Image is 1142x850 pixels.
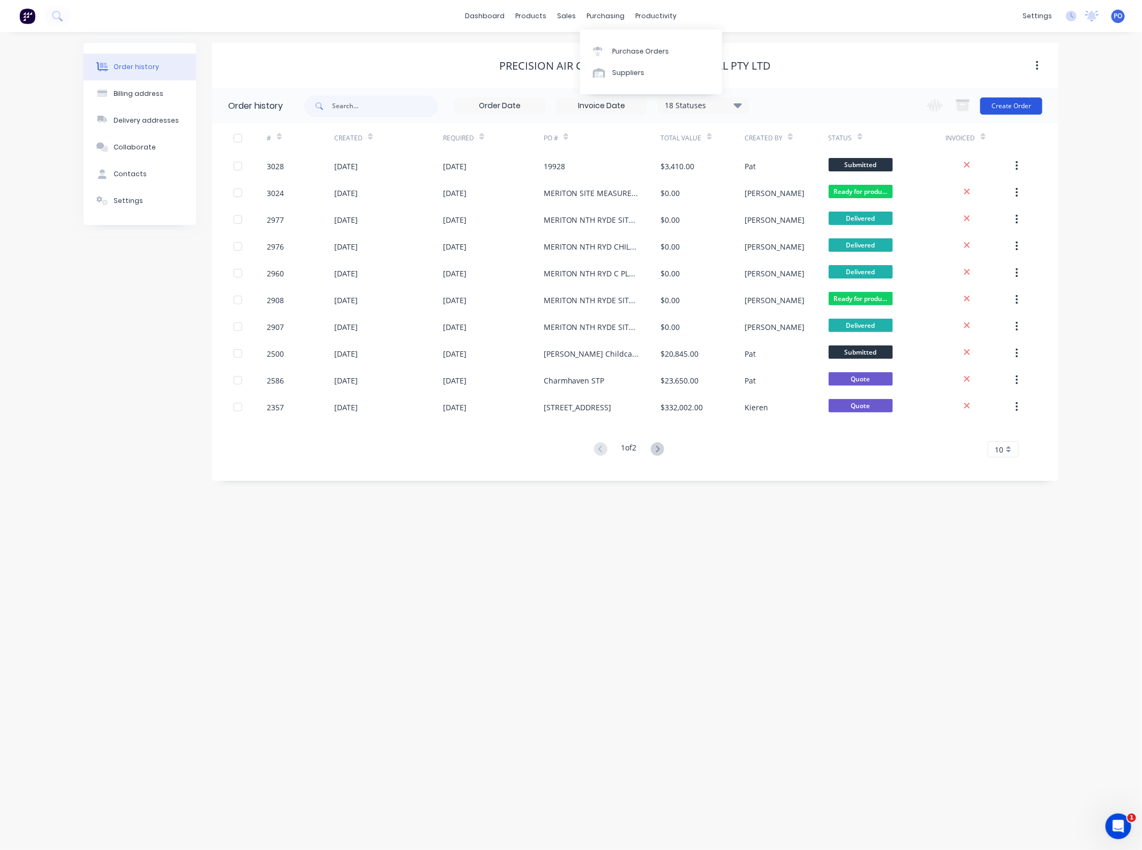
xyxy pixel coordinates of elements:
[267,187,284,199] div: 3024
[745,402,768,413] div: Kieren
[630,8,682,24] div: productivity
[745,123,828,153] div: Created By
[829,212,893,225] span: Delivered
[544,348,640,359] div: [PERSON_NAME] Childcare
[443,375,467,386] div: [DATE]
[228,100,283,112] div: Order history
[510,8,552,24] div: products
[267,214,284,225] div: 2977
[829,133,852,143] div: Status
[612,68,644,78] div: Suppliers
[334,321,358,333] div: [DATE]
[84,187,196,214] button: Settings
[745,214,805,225] div: [PERSON_NAME]
[1128,814,1136,822] span: 1
[84,107,196,134] button: Delivery addresses
[114,142,156,152] div: Collaborate
[544,402,612,413] div: [STREET_ADDRESS]
[114,196,143,206] div: Settings
[334,348,358,359] div: [DATE]
[745,268,805,279] div: [PERSON_NAME]
[332,95,438,117] input: Search...
[84,80,196,107] button: Billing address
[544,375,605,386] div: Charmhaven STP
[267,402,284,413] div: 2357
[267,375,284,386] div: 2586
[829,238,893,252] span: Delivered
[443,321,467,333] div: [DATE]
[980,97,1042,115] button: Create Order
[995,444,1003,455] span: 10
[829,185,893,198] span: Ready for produ...
[267,348,284,359] div: 2500
[114,169,147,179] div: Contacts
[544,295,640,306] div: MERITON NTH RYDE SITE MEASURE BUILDING A
[443,187,467,199] div: [DATE]
[745,295,805,306] div: [PERSON_NAME]
[544,321,640,333] div: MERITON NTH RYDE SITE MEASURE BUILDING A
[580,40,722,62] a: Purchase Orders
[544,214,640,225] div: MERITON NTH RYDE SITE MEASURE
[658,100,748,111] div: 18 Statuses
[267,161,284,172] div: 3028
[829,372,893,386] span: Quote
[745,348,756,359] div: Pat
[661,402,703,413] div: $332,002.00
[544,123,661,153] div: PO #
[460,8,510,24] a: dashboard
[544,187,640,199] div: MERITON SITE MEASURE RE MAKE
[443,241,467,252] div: [DATE]
[334,295,358,306] div: [DATE]
[443,133,474,143] div: Required
[661,321,680,333] div: $0.00
[455,98,545,114] input: Order Date
[544,241,640,252] div: MERITON NTH RYD CHILDCARE SITE MEASURES
[334,375,358,386] div: [DATE]
[443,402,467,413] div: [DATE]
[745,187,805,199] div: [PERSON_NAME]
[661,268,680,279] div: $0.00
[114,89,163,99] div: Billing address
[267,321,284,333] div: 2907
[946,123,1013,153] div: Invoiced
[443,214,467,225] div: [DATE]
[582,8,630,24] div: purchasing
[745,133,783,143] div: Created By
[829,292,893,305] span: Ready for produ...
[334,241,358,252] div: [DATE]
[829,399,893,412] span: Quote
[114,116,179,125] div: Delivery addresses
[661,348,699,359] div: $20,845.00
[557,98,647,114] input: Invoice Date
[267,268,284,279] div: 2960
[443,348,467,359] div: [DATE]
[661,133,702,143] div: Total Value
[334,133,363,143] div: Created
[612,47,669,56] div: Purchase Orders
[267,295,284,306] div: 2908
[661,214,680,225] div: $0.00
[443,123,544,153] div: Required
[661,375,699,386] div: $23,650.00
[829,123,946,153] div: Status
[829,319,893,332] span: Delivered
[114,62,159,72] div: Order history
[334,268,358,279] div: [DATE]
[334,123,443,153] div: Created
[544,161,565,172] div: 19928
[661,295,680,306] div: $0.00
[84,134,196,161] button: Collaborate
[84,161,196,187] button: Contacts
[544,133,558,143] div: PO #
[267,123,334,153] div: #
[946,133,975,143] div: Invoiced
[443,268,467,279] div: [DATE]
[745,161,756,172] div: Pat
[661,241,680,252] div: $0.00
[552,8,582,24] div: sales
[334,187,358,199] div: [DATE]
[661,123,745,153] div: Total Value
[829,158,893,171] span: Submitted
[621,442,637,457] div: 1 of 2
[19,8,35,24] img: Factory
